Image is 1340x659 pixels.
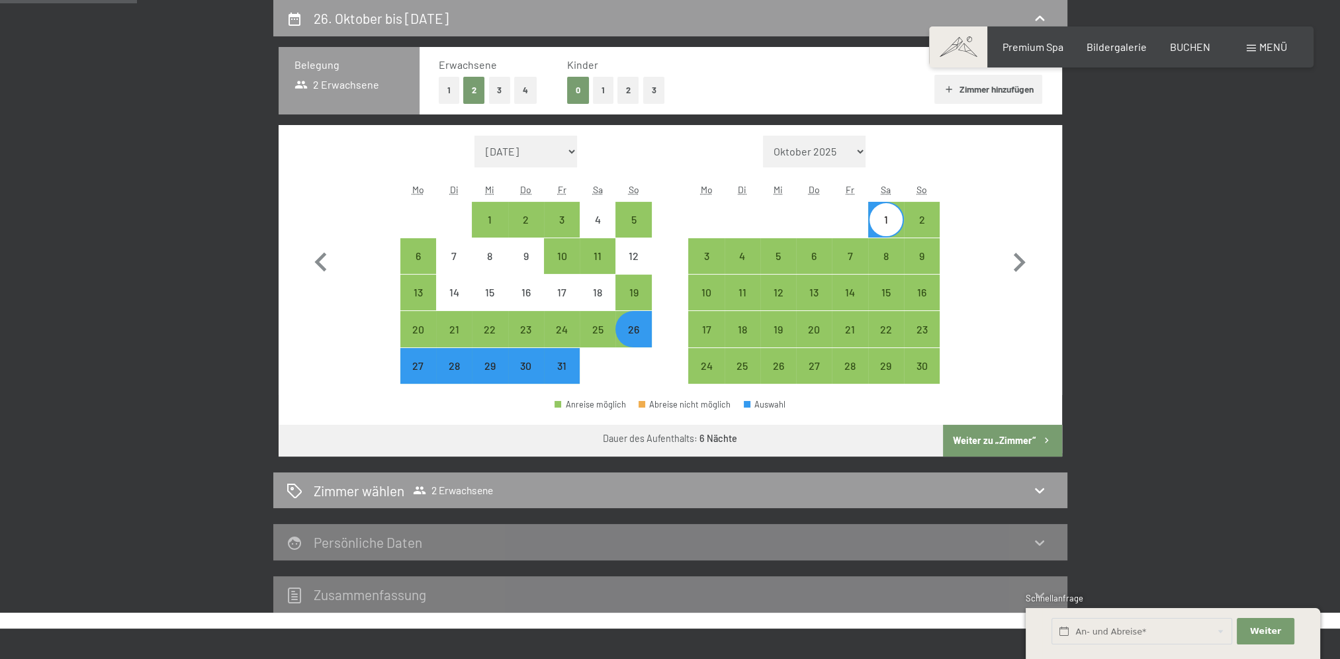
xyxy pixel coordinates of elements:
[545,287,578,320] div: 17
[437,251,470,284] div: 7
[544,348,580,384] div: Fri Oct 31 2025
[557,184,566,195] abbr: Freitag
[833,287,866,320] div: 14
[690,361,723,394] div: 24
[726,287,759,320] div: 11
[868,202,904,238] div: Sat Nov 01 2025
[545,214,578,247] div: 3
[1002,40,1063,53] a: Premium Spa
[796,311,832,347] div: Thu Nov 20 2025
[760,311,796,347] div: Wed Nov 19 2025
[567,58,598,71] span: Kinder
[943,425,1061,457] button: Weiter zu „Zimmer“
[510,251,543,284] div: 9
[725,311,760,347] div: Anreise möglich
[832,348,868,384] div: Anreise möglich
[760,275,796,310] div: Wed Nov 12 2025
[904,238,940,274] div: Anreise möglich
[615,275,651,310] div: Anreise möglich
[472,202,508,238] div: Wed Oct 01 2025
[1000,136,1038,384] button: Nächster Monat
[868,275,904,310] div: Anreise möglich
[796,238,832,274] div: Thu Nov 06 2025
[617,287,650,320] div: 19
[508,311,544,347] div: Anreise möglich
[508,238,544,274] div: Thu Oct 09 2025
[593,184,603,195] abbr: Samstag
[688,348,724,384] div: Anreise möglich
[508,275,544,310] div: Anreise nicht möglich
[439,58,497,71] span: Erwachsene
[615,238,651,274] div: Anreise nicht möglich
[904,348,940,384] div: Sun Nov 30 2025
[436,275,472,310] div: Anreise nicht möglich
[485,184,494,195] abbr: Mittwoch
[688,238,724,274] div: Anreise möglich
[520,184,531,195] abbr: Donnerstag
[581,214,614,247] div: 4
[725,348,760,384] div: Tue Nov 25 2025
[473,361,506,394] div: 29
[581,251,614,284] div: 11
[472,238,508,274] div: Wed Oct 08 2025
[436,275,472,310] div: Tue Oct 14 2025
[580,238,615,274] div: Sat Oct 11 2025
[833,324,866,357] div: 21
[868,238,904,274] div: Anreise möglich
[690,287,723,320] div: 10
[868,202,904,238] div: Anreise möglich
[544,311,580,347] div: Anreise möglich
[510,324,543,357] div: 23
[514,77,537,104] button: 4
[580,311,615,347] div: Anreise möglich
[905,361,938,394] div: 30
[760,311,796,347] div: Anreise möglich
[762,287,795,320] div: 12
[544,202,580,238] div: Fri Oct 03 2025
[1087,40,1147,53] a: Bildergalerie
[868,311,904,347] div: Anreise möglich
[868,311,904,347] div: Sat Nov 22 2025
[473,287,506,320] div: 15
[472,311,508,347] div: Wed Oct 22 2025
[544,238,580,274] div: Anreise möglich
[615,238,651,274] div: Sun Oct 12 2025
[760,348,796,384] div: Wed Nov 26 2025
[725,238,760,274] div: Tue Nov 04 2025
[402,287,435,320] div: 13
[473,214,506,247] div: 1
[603,432,737,445] div: Dauer des Aufenthalts:
[314,481,404,500] h2: Zimmer wählen
[508,275,544,310] div: Thu Oct 16 2025
[796,275,832,310] div: Thu Nov 13 2025
[904,348,940,384] div: Anreise möglich
[643,77,665,104] button: 3
[489,77,511,104] button: 3
[688,348,724,384] div: Mon Nov 24 2025
[904,275,940,310] div: Sun Nov 16 2025
[760,348,796,384] div: Anreise möglich
[412,184,424,195] abbr: Montag
[555,400,626,409] div: Anreise möglich
[615,202,651,238] div: Sun Oct 05 2025
[472,202,508,238] div: Anreise möglich
[581,287,614,320] div: 18
[544,202,580,238] div: Anreise möglich
[762,251,795,284] div: 5
[870,361,903,394] div: 29
[544,311,580,347] div: Fri Oct 24 2025
[400,348,436,384] div: Anreise möglich
[510,214,543,247] div: 2
[314,534,422,550] h2: Persönliche Daten
[690,324,723,357] div: 17
[567,77,589,104] button: 0
[580,202,615,238] div: Sat Oct 04 2025
[809,184,820,195] abbr: Donnerstag
[905,287,938,320] div: 16
[508,202,544,238] div: Thu Oct 02 2025
[581,324,614,357] div: 25
[617,324,650,357] div: 26
[508,238,544,274] div: Anreise nicht möglich
[725,348,760,384] div: Anreise möglich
